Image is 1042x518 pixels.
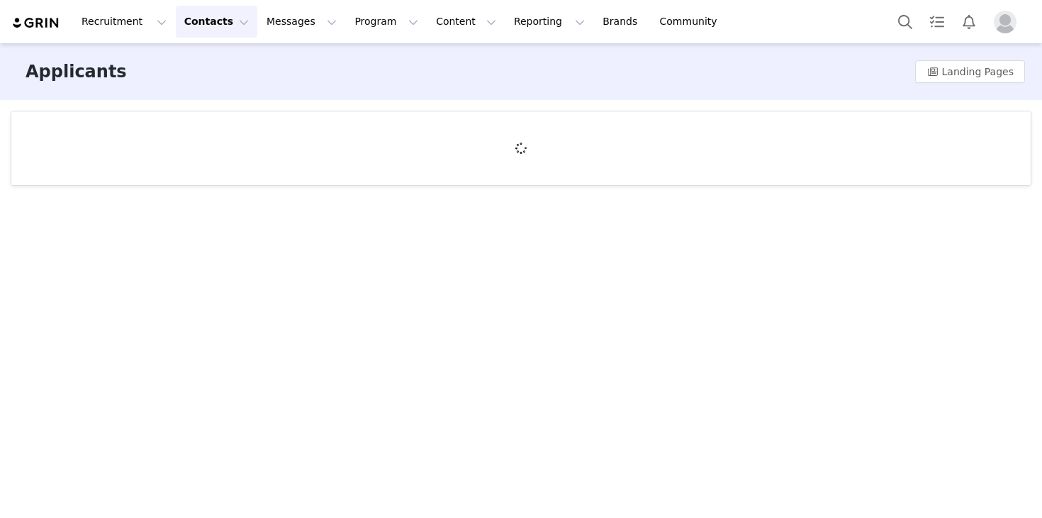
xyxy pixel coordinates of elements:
h3: Applicants [26,59,127,84]
img: placeholder-profile.jpg [994,11,1016,33]
a: Tasks [921,6,953,38]
button: Contacts [176,6,257,38]
button: Program [346,6,427,38]
button: Search [890,6,921,38]
button: Messages [258,6,345,38]
a: Brands [594,6,650,38]
button: Profile [985,11,1031,33]
button: Content [427,6,505,38]
img: grin logo [11,16,61,30]
button: Landing Pages [915,60,1025,83]
a: Community [651,6,732,38]
button: Reporting [505,6,593,38]
button: Notifications [953,6,985,38]
button: Recruitment [73,6,175,38]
